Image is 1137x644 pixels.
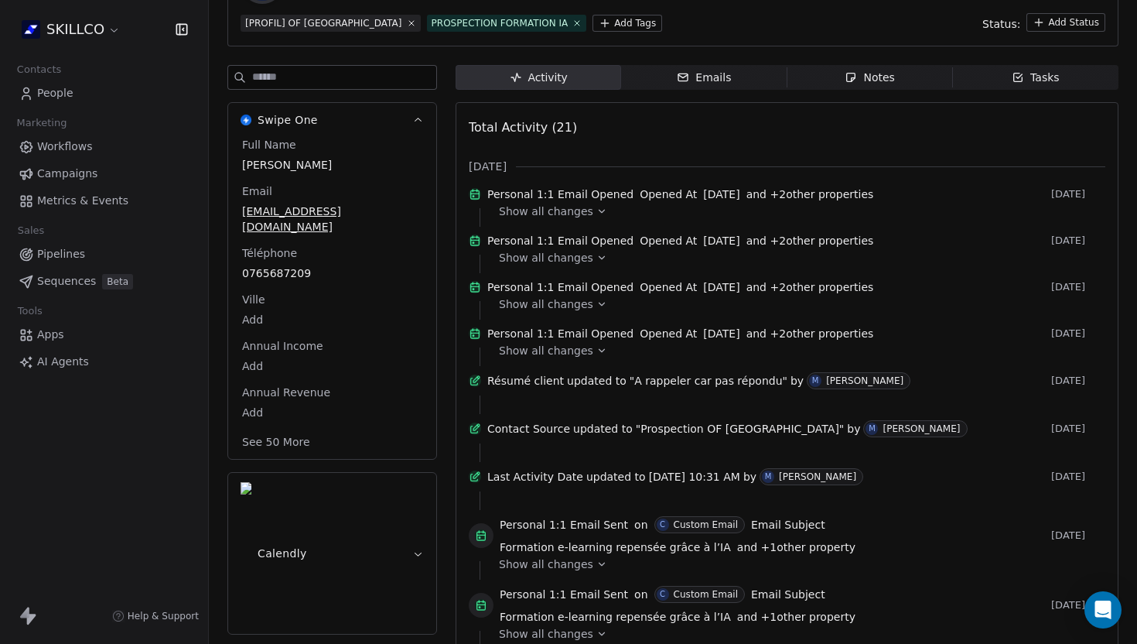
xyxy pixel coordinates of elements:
[779,471,856,482] div: [PERSON_NAME]
[233,428,319,456] button: See 50 More
[883,423,960,434] div: [PERSON_NAME]
[487,279,633,295] span: Personal 1:1 Email Opened
[499,250,593,265] span: Show all changes
[258,546,307,561] span: Calendly
[634,517,647,533] span: on
[660,519,665,531] div: C
[826,375,903,386] div: [PERSON_NAME]
[22,20,40,39] img: Skillco%20logo%20icon%20(2).png
[586,469,646,485] span: updated to
[487,421,570,437] span: Contact Source
[567,373,627,389] span: updated to
[746,279,874,295] span: and + 2 other properties
[12,269,196,294] a: SequencesBeta
[703,279,739,295] span: [DATE]
[258,112,318,128] span: Swipe One
[242,358,422,374] span: Add
[432,16,568,30] div: PROSPECTION FORMATION IA
[1051,375,1105,387] span: [DATE]
[982,16,1020,32] span: Status:
[12,349,196,375] a: AI Agents
[703,326,739,341] span: [DATE]
[11,300,49,323] span: Tools
[228,137,436,459] div: Swipe OneSwipe One
[640,187,697,202] span: Opened At
[499,204,1094,219] a: Show all changes
[469,159,507,174] span: [DATE]
[640,233,697,248] span: Opened At
[12,188,196,214] a: Metrics & Events
[1051,188,1105,200] span: [DATE]
[242,405,422,420] span: Add
[499,296,1094,312] a: Show all changes
[37,273,96,289] span: Sequences
[1051,327,1105,340] span: [DATE]
[1051,529,1105,542] span: [DATE]
[499,296,593,312] span: Show all changes
[746,326,874,341] span: and + 2 other properties
[790,373,804,389] span: by
[746,187,874,202] span: and + 2 other properties
[703,187,739,202] span: [DATE]
[573,421,633,437] span: updated to
[1026,13,1105,32] button: Add Status
[128,610,199,622] span: Help & Support
[37,139,93,155] span: Workflows
[812,375,819,387] div: M
[869,423,876,435] div: M
[845,70,894,86] div: Notes
[102,274,133,289] span: Beta
[737,609,855,625] span: and + 1 other property
[37,246,85,262] span: Pipelines
[37,327,64,343] span: Apps
[1012,70,1060,86] div: Tasks
[499,626,1094,642] a: Show all changes
[239,183,275,199] span: Email
[487,233,633,248] span: Personal 1:1 Email Opened
[239,292,268,307] span: Ville
[112,610,199,622] a: Help & Support
[765,471,772,483] div: M
[228,103,436,137] button: Swipe OneSwipe One
[674,519,738,530] div: Custom Email
[487,187,633,202] span: Personal 1:1 Email Opened
[1051,423,1105,435] span: [DATE]
[241,482,251,625] img: Calendly
[630,373,787,389] span: "A rappeler car pas répondu"
[11,219,51,242] span: Sales
[746,233,874,248] span: and + 2 other properties
[847,421,860,437] span: by
[649,469,740,485] span: [DATE] 10:31 AM
[499,626,593,642] span: Show all changes
[703,233,739,248] span: [DATE]
[499,557,1094,572] a: Show all changes
[636,421,845,437] span: "Prospection OF [GEOGRAPHIC_DATA]"
[37,354,89,370] span: AI Agents
[500,517,628,533] span: Personal 1:1 Email Sent
[242,312,422,327] span: Add
[239,137,299,152] span: Full Name
[12,134,196,159] a: Workflows
[10,111,73,135] span: Marketing
[674,589,738,600] div: Custom Email
[241,115,251,125] img: Swipe One
[12,80,196,106] a: People
[487,373,564,389] span: Résumé client
[592,15,662,32] button: Add Tags
[640,279,697,295] span: Opened At
[500,540,731,555] span: Formation e-learning repensée grâce à l’IA
[37,193,128,209] span: Metrics & Events
[1051,281,1105,293] span: [DATE]
[37,166,97,182] span: Campaigns
[751,587,825,602] span: Email Subject
[499,343,1094,358] a: Show all changes
[245,16,402,30] div: [PROFIL] OF [GEOGRAPHIC_DATA]
[12,161,196,187] a: Campaigns
[1084,591,1122,629] div: Open Intercom Messenger
[500,587,628,602] span: Personal 1:1 Email Sent
[487,326,633,341] span: Personal 1:1 Email Opened
[737,540,855,555] span: and + 1 other property
[12,322,196,348] a: Apps
[499,250,1094,265] a: Show all changes
[239,245,300,261] span: Téléphone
